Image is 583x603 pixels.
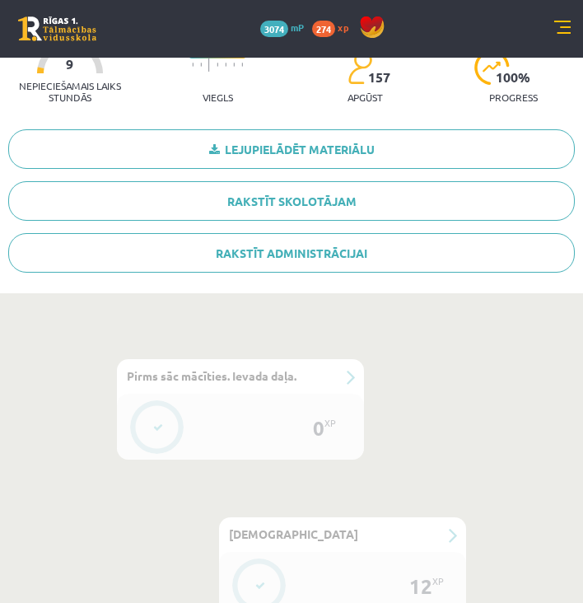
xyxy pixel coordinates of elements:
[229,526,358,541] span: [DEMOGRAPHIC_DATA]
[241,63,243,67] img: icon-short-line-57e1e144782c952c97e751825c79c345078a6d821885a25fce030b3d8c18986b.svg
[127,368,296,383] span: Pirms sāc mācīties. Ievada daļa.
[368,70,390,85] span: 157
[312,21,357,34] a: 274 xp
[8,233,575,273] a: Rakstīt administrācijai
[313,421,324,436] div: 0
[192,63,194,67] img: icon-short-line-57e1e144782c952c97e751825c79c345078a6d821885a25fce030b3d8c18986b.svg
[347,91,383,103] p: apgūst
[347,50,371,85] img: students-c634bb4e5e11cddfef0936a35e636f08e4e9abd3cc4e673bd6f9a4125e45ecb1.svg
[432,577,444,586] div: XP
[200,63,202,67] img: icon-short-line-57e1e144782c952c97e751825c79c345078a6d821885a25fce030b3d8c18986b.svg
[217,63,218,67] img: icon-short-line-57e1e144782c952c97e751825c79c345078a6d821885a25fce030b3d8c18986b.svg
[203,91,233,103] p: Viegls
[260,21,288,37] span: 3074
[291,21,304,34] span: mP
[312,21,335,37] span: 274
[233,63,235,67] img: icon-short-line-57e1e144782c952c97e751825c79c345078a6d821885a25fce030b3d8c18986b.svg
[18,16,96,41] a: Rīgas 1. Tālmācības vidusskola
[409,579,432,594] div: 12
[324,418,336,428] div: XP
[474,50,510,85] img: icon-progress-161ccf0a02000e728c5f80fcf4c31c7af3da0e1684b2b1d7c360e028c24a22f1.svg
[338,21,348,34] span: xp
[496,70,531,85] span: 100 %
[8,80,132,103] p: Nepieciešamais laiks stundās
[66,57,73,72] span: 9
[8,181,575,221] a: Rakstīt skolotājam
[489,91,538,103] p: progress
[8,129,575,169] a: Lejupielādēt materiālu
[225,63,226,67] img: icon-short-line-57e1e144782c952c97e751825c79c345078a6d821885a25fce030b3d8c18986b.svg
